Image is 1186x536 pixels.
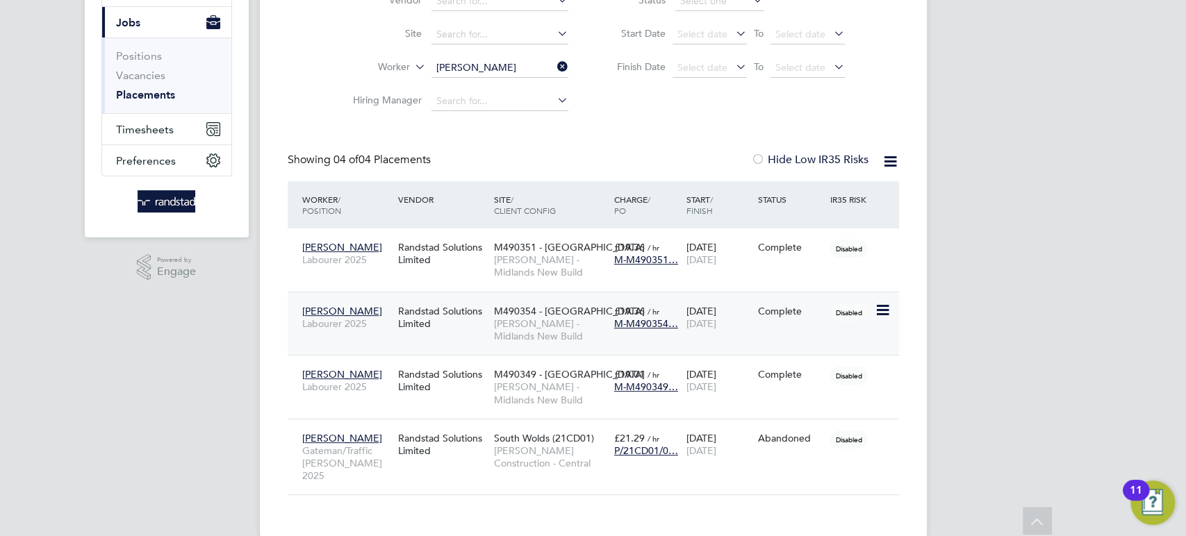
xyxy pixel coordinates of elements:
span: Disabled [830,430,868,449]
div: Complete [758,368,823,380]
a: Go to home page [101,190,232,212]
span: Engage [157,266,196,278]
span: Labourer 2025 [302,253,391,266]
label: Finish Date [603,60,666,73]
div: 11 [1130,490,1142,508]
span: [DATE] [686,253,716,266]
div: [DATE] [682,361,755,400]
span: Disabled [830,367,868,385]
span: Select date [775,61,825,74]
span: Labourer 2025 [302,380,391,393]
span: [PERSON_NAME] - Midlands New Build [494,253,607,278]
input: Search for... [431,58,568,78]
span: M-M490354… [614,317,678,330]
span: / Client Config [494,194,556,216]
span: [PERSON_NAME] [302,305,382,317]
div: Vendor [395,187,491,212]
a: Vacancies [116,69,165,82]
div: Charge [611,187,683,223]
span: Powered by [157,254,196,266]
a: [PERSON_NAME]Labourer 2025Randstad Solutions LimitedM490351 - [GEOGRAPHIC_DATA][PERSON_NAME] - Mi... [299,233,899,245]
label: Start Date [603,27,666,40]
input: Search for... [431,92,568,111]
span: M-M490349… [614,380,678,393]
span: M490351 - [GEOGRAPHIC_DATA] [494,241,645,253]
div: Complete [758,305,823,317]
label: Hide Low IR35 Risks [751,153,868,167]
a: [PERSON_NAME]Gateman/Traffic [PERSON_NAME] 2025Randstad Solutions LimitedSouth Wolds (21CD01)[PER... [299,424,899,436]
button: Jobs [102,7,231,37]
label: Site [342,27,422,40]
label: Hiring Manager [342,94,422,106]
span: [PERSON_NAME] [302,432,382,444]
div: Randstad Solutions Limited [395,425,491,464]
div: Showing [288,153,434,167]
span: / hr [648,369,659,380]
div: Randstad Solutions Limited [395,234,491,273]
span: Timesheets [116,123,174,136]
div: Randstad Solutions Limited [395,298,491,337]
span: [DATE] [686,444,716,457]
span: Disabled [830,240,868,258]
button: Timesheets [102,114,231,144]
span: To [750,24,768,42]
span: Preferences [116,154,176,167]
div: Randstad Solutions Limited [395,361,491,400]
div: Site [491,187,611,223]
div: Abandoned [758,432,823,444]
span: Select date [677,61,727,74]
span: [PERSON_NAME] [302,241,382,253]
div: Status [755,187,827,212]
div: Worker [299,187,395,223]
span: £19.36 [614,305,645,317]
span: Labourer 2025 [302,317,391,330]
span: Select date [775,28,825,40]
span: £19.01 [614,368,645,380]
span: [DATE] [686,317,716,330]
div: [DATE] [682,298,755,337]
div: [DATE] [682,234,755,273]
a: Powered byEngage [137,254,196,280]
div: [DATE] [682,425,755,464]
div: Jobs [102,37,231,113]
span: To [750,58,768,76]
span: South Wolds (21CD01) [494,432,594,444]
span: £19.36 [614,241,645,253]
span: [PERSON_NAME] [302,368,382,380]
span: Disabled [830,303,868,321]
span: / PO [614,194,650,216]
span: [DATE] [686,380,716,393]
span: M490349 - [GEOGRAPHIC_DATA] [494,368,645,380]
span: Gateman/Traffic [PERSON_NAME] 2025 [302,444,391,483]
span: / Finish [686,194,712,216]
button: Preferences [102,145,231,176]
span: M490354 - [GEOGRAPHIC_DATA] [494,305,645,317]
div: Complete [758,241,823,253]
label: Worker [330,60,410,74]
button: Open Resource Center, 11 new notifications [1130,480,1175,525]
span: Jobs [116,16,140,29]
span: / Position [302,194,341,216]
span: M-M490351… [614,253,678,266]
span: £21.29 [614,432,645,444]
img: randstad-logo-retina.png [138,190,195,212]
span: / hr [648,242,659,253]
div: IR35 Risk [827,187,875,212]
span: / hr [648,306,659,317]
span: [PERSON_NAME] Construction - Central [494,444,607,469]
span: 04 of [333,153,359,167]
a: [PERSON_NAME]Labourer 2025Randstad Solutions LimitedM490354 - [GEOGRAPHIC_DATA][PERSON_NAME] - Mi... [299,297,899,309]
span: / hr [648,433,659,444]
span: 04 Placements [333,153,431,167]
input: Search for... [431,25,568,44]
a: Positions [116,49,162,62]
a: Placements [116,88,175,101]
div: Start [682,187,755,223]
span: [PERSON_NAME] - Midlands New Build [494,317,607,342]
a: [PERSON_NAME]Labourer 2025Randstad Solutions LimitedM490349 - [GEOGRAPHIC_DATA][PERSON_NAME] - Mi... [299,360,899,372]
span: [PERSON_NAME] - Midlands New Build [494,380,607,405]
span: Select date [677,28,727,40]
span: P/21CD01/0… [614,444,678,457]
